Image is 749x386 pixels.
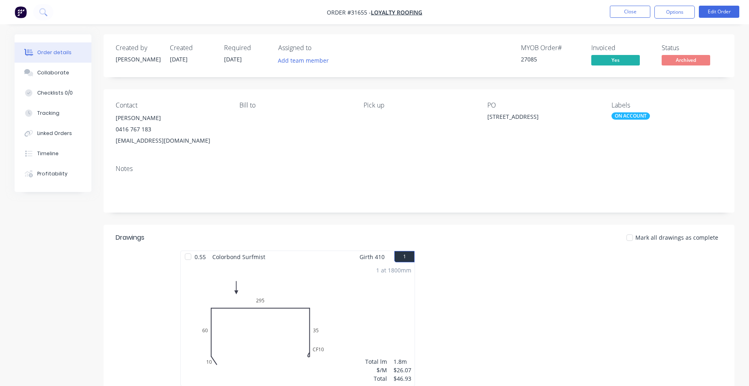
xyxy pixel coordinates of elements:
[224,55,242,63] span: [DATE]
[394,366,411,374] div: $26.07
[611,112,650,120] div: ON ACCOUNT
[610,6,650,18] button: Close
[591,44,652,52] div: Invoiced
[116,101,226,109] div: Contact
[521,44,582,52] div: MYOB Order #
[37,49,72,56] div: Order details
[15,6,27,18] img: Factory
[15,103,91,123] button: Tracking
[487,112,588,124] div: [STREET_ADDRESS]
[15,143,91,164] button: Timeline
[37,110,59,117] div: Tracking
[37,130,72,137] div: Linked Orders
[191,251,209,263] span: 0.55
[611,101,722,109] div: Labels
[635,233,718,242] span: Mark all drawings as complete
[394,251,415,262] button: 1
[37,89,73,97] div: Checklists 0/0
[170,55,188,63] span: [DATE]
[37,150,59,157] div: Timeline
[15,42,91,63] button: Order details
[376,266,411,274] div: 1 at 1800mm
[15,164,91,184] button: Profitability
[15,123,91,143] button: Linked Orders
[371,8,422,16] a: LOYALTY ROOFING
[360,251,385,263] span: Girth 410
[37,170,68,177] div: Profitability
[209,251,269,263] span: Colorbond Surfmist
[365,357,387,366] div: Total lm
[365,374,387,383] div: Total
[278,55,333,66] button: Add team member
[37,69,69,76] div: Collaborate
[181,263,415,386] div: 01060295CF10351 at 1800mmTotal lm$/MTotal1.8m$26.07$46.93
[15,83,91,103] button: Checklists 0/0
[15,63,91,83] button: Collaborate
[170,44,214,52] div: Created
[274,55,333,66] button: Add team member
[116,112,226,146] div: [PERSON_NAME]0416 767 183[EMAIL_ADDRESS][DOMAIN_NAME]
[116,112,226,124] div: [PERSON_NAME]
[394,357,411,366] div: 1.8m
[116,124,226,135] div: 0416 767 183
[699,6,739,18] button: Edit Order
[654,6,695,19] button: Options
[116,55,160,63] div: [PERSON_NAME]
[239,101,350,109] div: Bill to
[116,233,144,243] div: Drawings
[224,44,269,52] div: Required
[394,374,411,383] div: $46.93
[278,44,359,52] div: Assigned to
[487,101,598,109] div: PO
[591,55,640,65] span: Yes
[327,8,371,16] span: Order #31655 -
[662,44,722,52] div: Status
[116,165,722,173] div: Notes
[365,366,387,374] div: $/M
[364,101,474,109] div: Pick up
[116,135,226,146] div: [EMAIL_ADDRESS][DOMAIN_NAME]
[116,44,160,52] div: Created by
[521,55,582,63] div: 27085
[662,55,710,65] span: Archived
